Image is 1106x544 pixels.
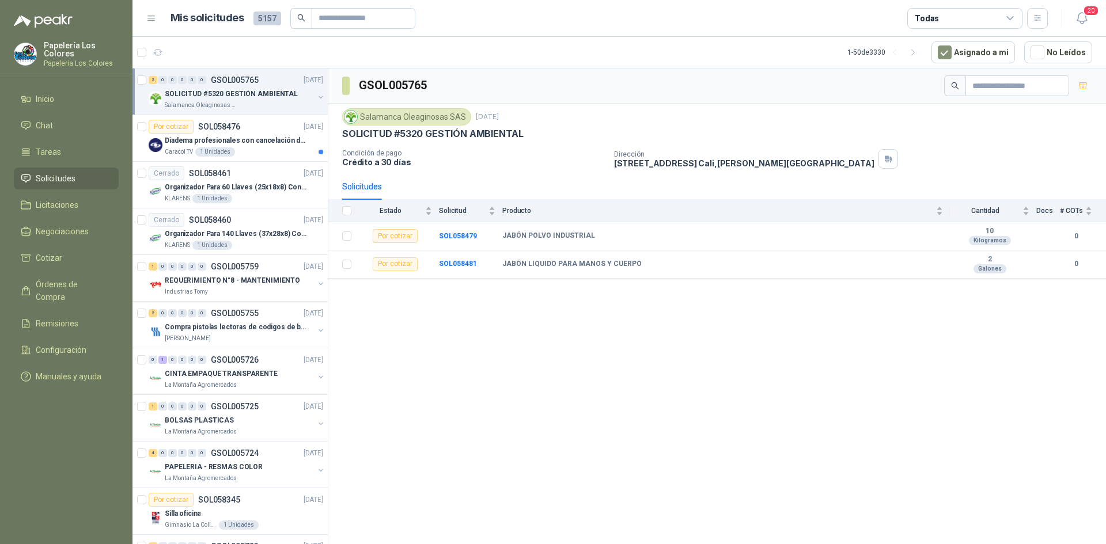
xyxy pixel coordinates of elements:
b: 10 [950,227,1029,236]
div: 0 [178,309,187,317]
a: Remisiones [14,313,119,334]
p: GSOL005755 [211,309,259,317]
button: No Leídos [1024,41,1092,63]
span: Configuración [36,344,86,356]
div: 1 [149,263,157,271]
p: KLARENS [165,241,190,250]
th: Estado [358,200,439,222]
p: SOL058461 [189,169,231,177]
p: [DATE] [304,75,323,86]
th: Cantidad [950,200,1036,222]
button: Asignado a mi [931,41,1015,63]
div: 0 [158,449,167,457]
a: 0 1 0 0 0 0 GSOL005726[DATE] Company LogoCINTA EMPAQUE TRANSPARENTELa Montaña Agromercados [149,353,325,390]
img: Company Logo [149,418,162,432]
a: Licitaciones [14,194,119,216]
a: 4 0 0 0 0 0 GSOL005724[DATE] Company LogoPAPELERIA - RESMAS COLORLa Montaña Agromercados [149,446,325,483]
a: 1 0 0 0 0 0 GSOL005725[DATE] Company LogoBOLSAS PLASTICASLa Montaña Agromercados [149,400,325,436]
div: 1 Unidades [192,194,232,203]
a: SOL058479 [439,232,477,240]
p: Dirección [614,150,874,158]
div: Salamanca Oleaginosas SAS [342,108,471,125]
div: 0 [168,356,177,364]
p: SOLICITUD #5320 GESTIÓN AMBIENTAL [342,128,524,140]
span: Cotizar [36,252,62,264]
span: # COTs [1060,207,1083,215]
a: 1 0 0 0 0 0 GSOL005759[DATE] Company LogoREQUERIMIENTO N°8 - MANTENIMIENTOIndustrias Tomy [149,260,325,296]
p: [DATE] [304,168,323,179]
div: Por cotizar [373,229,418,243]
span: Licitaciones [36,199,78,211]
span: Estado [358,207,423,215]
a: Chat [14,115,119,136]
p: Condición de pago [342,149,605,157]
p: [DATE] [304,448,323,459]
div: 0 [178,76,187,84]
img: Company Logo [149,185,162,199]
div: 2 [149,76,157,84]
th: Producto [502,200,950,222]
p: Papelería Los Colores [44,41,119,58]
div: 0 [178,449,187,457]
span: Manuales y ayuda [36,370,101,383]
p: Gimnasio La Colina [165,520,217,530]
p: Compra pistolas lectoras de codigos de barras [165,322,308,333]
th: # COTs [1060,200,1106,222]
a: 2 0 0 0 0 0 GSOL005765[DATE] Company LogoSOLICITUD #5320 GESTIÓN AMBIENTALSalamanca Oleaginosas SAS [149,73,325,110]
p: REQUERIMIENTO N°8 - MANTENIMIENTO [165,275,300,286]
p: Silla oficina [165,508,200,519]
div: Por cotizar [373,257,418,271]
a: CerradoSOL058461[DATE] Company LogoOrganizador Para 60 Llaves (25x18x8) Con CerraduraKLARENS1 Uni... [132,162,328,208]
p: SOL058476 [198,123,240,131]
a: Manuales y ayuda [14,366,119,387]
div: 0 [198,76,206,84]
p: [DATE] [304,494,323,505]
div: 0 [198,449,206,457]
p: Industrias Tomy [165,287,208,296]
p: GSOL005725 [211,402,259,410]
div: 0 [168,263,177,271]
p: GSOL005726 [211,356,259,364]
div: 0 [158,76,167,84]
p: La Montaña Agromercados [165,381,237,390]
p: [STREET_ADDRESS] Cali , [PERSON_NAME][GEOGRAPHIC_DATA] [614,158,874,168]
a: CerradoSOL058460[DATE] Company LogoOrganizador Para 140 Llaves (37x28x8) Con CerraduraKLARENS1 Un... [132,208,328,255]
div: 1 Unidades [192,241,232,250]
p: [PERSON_NAME] [165,334,211,343]
p: Caracol TV [165,147,193,157]
p: KLARENS [165,194,190,203]
span: Cantidad [950,207,1020,215]
p: CINTA EMPAQUE TRANSPARENTE [165,368,278,379]
img: Company Logo [149,278,162,292]
h3: GSOL005765 [359,77,429,94]
div: 0 [168,309,177,317]
div: 0 [168,76,177,84]
div: 0 [178,402,187,410]
a: Por cotizarSOL058476[DATE] Company LogoDiadema profesionales con cancelación de ruido en micrófon... [132,115,328,162]
a: Solicitudes [14,168,119,189]
h1: Mis solicitudes [171,10,244,26]
th: Solicitud [439,200,502,222]
b: 0 [1060,258,1092,269]
img: Company Logo [149,465,162,478]
a: Negociaciones [14,220,119,242]
a: Configuración [14,339,119,361]
div: Solicitudes [342,180,382,193]
div: 0 [188,309,196,317]
b: SOL058481 [439,260,477,268]
p: SOLICITUD #5320 GESTIÓN AMBIENTAL [165,89,298,100]
a: Inicio [14,88,119,110]
p: SOL058460 [189,216,231,224]
div: Cerrado [149,213,184,227]
p: [DATE] [304,215,323,226]
span: search [297,14,305,22]
div: 0 [168,402,177,410]
img: Company Logo [149,92,162,105]
img: Company Logo [344,111,357,123]
span: 20 [1083,5,1099,16]
p: [DATE] [304,121,323,132]
p: BOLSAS PLASTICAS [165,415,234,426]
p: [DATE] [304,355,323,366]
th: Docs [1036,200,1060,222]
div: 2 [149,309,157,317]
